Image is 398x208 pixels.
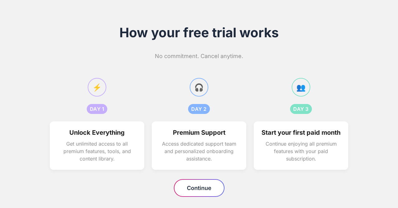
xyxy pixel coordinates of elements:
h3: Premium Support [159,129,239,136]
h1: How your free trial works [50,25,348,40]
div: DAY 3 [290,104,312,114]
div: DAY 1 [87,104,108,114]
div: 🎧 [190,78,208,97]
p: Get unlimited access to all premium features, tools, and content library. [57,140,137,162]
h3: Start your first paid month [261,129,341,136]
h3: Unlock Everything [57,129,137,136]
p: Continue enjoying all premium features with your paid subscription. [261,140,341,162]
div: ⚡ [88,78,106,97]
div: 👥 [292,78,310,97]
p: Access dedicated support team and personalized onboarding assistance. [159,140,239,162]
button: Continue [174,180,224,196]
div: DAY 2 [188,104,210,114]
p: No commitment. Cancel anytime. [50,53,348,59]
